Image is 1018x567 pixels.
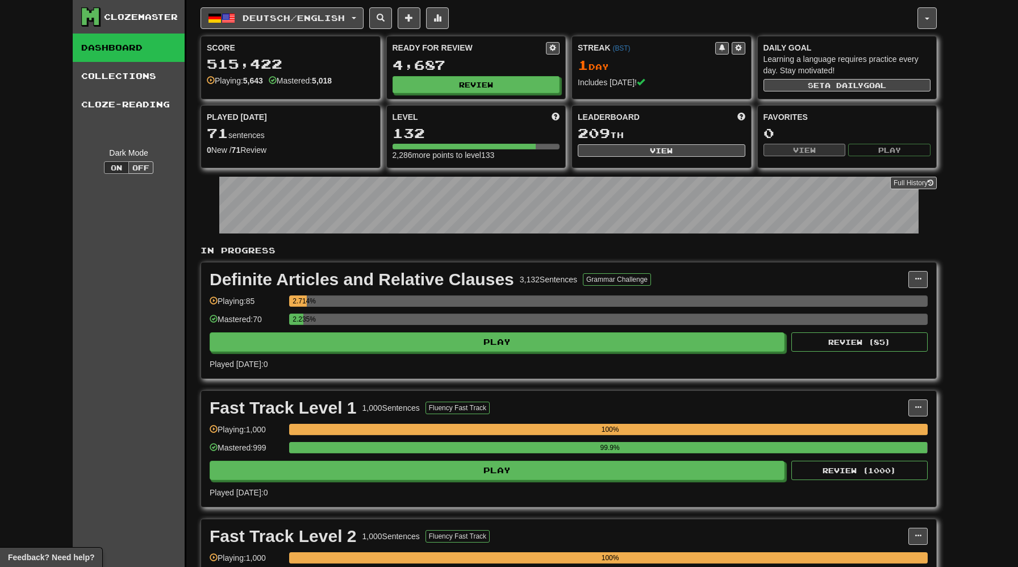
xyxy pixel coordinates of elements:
[312,76,332,85] strong: 5,018
[393,111,418,123] span: Level
[393,58,560,72] div: 4,687
[73,34,185,62] a: Dashboard
[207,75,263,86] div: Playing:
[578,77,745,88] div: Includes [DATE]!
[128,161,153,174] button: Off
[243,76,263,85] strong: 5,643
[81,147,176,159] div: Dark Mode
[210,295,283,314] div: Playing: 85
[210,424,283,443] div: Playing: 1,000
[578,125,610,141] span: 209
[398,7,420,29] button: Add sentence to collection
[426,7,449,29] button: More stats
[210,314,283,332] div: Mastered: 70
[210,360,268,369] span: Played [DATE]: 0
[763,126,931,140] div: 0
[425,530,490,543] button: Fluency Fast Track
[362,402,420,414] div: 1,000 Sentences
[269,75,332,86] div: Mastered:
[763,111,931,123] div: Favorites
[763,53,931,76] div: Learning a language requires practice every day. Stay motivated!
[210,528,357,545] div: Fast Track Level 2
[210,461,785,480] button: Play
[104,11,178,23] div: Clozemaster
[207,57,374,71] div: 515,422
[207,125,228,141] span: 71
[612,44,630,52] a: (BST)
[8,552,94,563] span: Open feedback widget
[393,126,560,140] div: 132
[393,149,560,161] div: 2,286 more points to level 133
[578,126,745,141] div: th
[201,245,937,256] p: In Progress
[552,111,560,123] span: Score more points to level up
[293,314,303,325] div: 2.235%
[369,7,392,29] button: Search sentences
[791,332,928,352] button: Review (85)
[578,42,715,53] div: Streak
[232,145,241,155] strong: 71
[393,76,560,93] button: Review
[578,57,589,73] span: 1
[104,161,129,174] button: On
[890,177,937,189] a: Full History
[583,273,651,286] button: Grammar Challenge
[578,111,640,123] span: Leaderboard
[293,295,306,307] div: 2.714%
[578,58,745,73] div: Day
[362,531,420,542] div: 1,000 Sentences
[210,442,283,461] div: Mastered: 999
[210,488,268,497] span: Played [DATE]: 0
[763,42,931,53] div: Daily Goal
[848,144,931,156] button: Play
[73,62,185,90] a: Collections
[207,144,374,156] div: New / Review
[293,552,928,564] div: 100%
[210,399,357,416] div: Fast Track Level 1
[578,144,745,157] button: View
[201,7,364,29] button: Deutsch/English
[73,90,185,119] a: Cloze-Reading
[825,81,863,89] span: a daily
[210,271,514,288] div: Definite Articles and Relative Clauses
[207,111,267,123] span: Played [DATE]
[425,402,490,414] button: Fluency Fast Track
[763,79,931,91] button: Seta dailygoal
[207,126,374,141] div: sentences
[207,145,211,155] strong: 0
[763,144,846,156] button: View
[393,42,546,53] div: Ready for Review
[243,13,345,23] span: Deutsch / English
[791,461,928,480] button: Review (1000)
[207,42,374,53] div: Score
[293,442,927,453] div: 99.9%
[210,332,785,352] button: Play
[520,274,577,285] div: 3,132 Sentences
[293,424,928,435] div: 100%
[737,111,745,123] span: This week in points, UTC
